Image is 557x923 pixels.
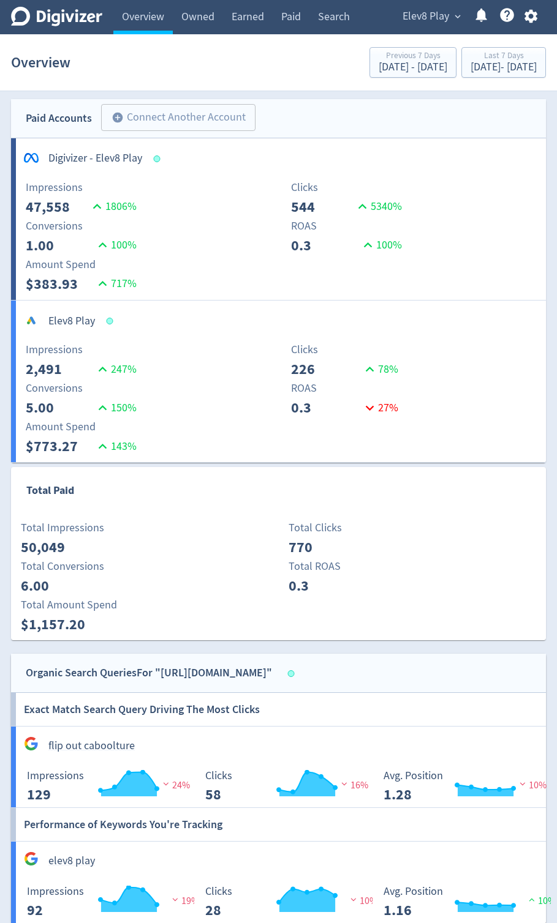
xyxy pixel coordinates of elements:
div: Previous 7 Days [379,51,447,62]
p: 78 % [362,361,398,378]
a: flip out caboolture Impressions 129 Impressions 129 24% Clicks 58 Clicks 58 16% Avg. Position 1.2... [11,727,546,808]
p: 5340 % [354,198,402,215]
svg: Clicks 58 [199,770,383,802]
img: negative-performance.svg [160,779,172,788]
span: 19% [169,895,199,907]
div: Last 7 Days [471,51,537,62]
a: *Digivizer - Elev8 PlayImpressions47,5581806%Clicks5445340%Conversions1.00100%ROAS0.3100%Amount S... [11,138,546,300]
a: elev8 play Impressions 92 Impressions 92 19% Clicks 28 Clicks 28 10% Avg. Position 1.16 Avg. Posi... [11,842,546,923]
p: 0.3 [291,397,362,419]
p: Total Amount Spend [21,597,132,613]
span: Data last synced: 17 Sep 2025, 3:01am (AEST) [107,318,117,324]
p: ROAS [291,218,402,234]
p: $383.93 [26,273,94,295]
p: Total Impressions [21,520,132,536]
p: ROAS [291,380,402,397]
p: 143 % [94,438,137,455]
p: 5.00 [26,397,94,419]
h1: Overview [11,43,70,82]
h6: Performance of Keywords You're Tracking [24,808,222,841]
span: Elev8 Play [403,7,449,26]
p: Clicks [291,342,402,358]
p: 226 [291,358,362,380]
div: Total Paid [26,482,531,505]
p: 770 [289,536,359,558]
p: Conversions [26,218,137,234]
p: Conversions [26,380,137,397]
div: Organic Search Queries For "[URL][DOMAIN_NAME]" [26,664,272,682]
p: 0.3 [291,234,360,256]
svg: Google Analytics [24,851,39,866]
img: negative-performance.svg [169,895,181,904]
img: negative-performance.svg [338,779,350,788]
span: 10% [517,779,547,791]
button: Previous 7 Days[DATE] - [DATE] [369,47,457,78]
svg: Impressions 92 [21,886,205,918]
span: 10% [347,895,377,907]
p: 47,558 [26,196,89,218]
button: Elev8 Play [398,7,464,26]
button: Last 7 Days[DATE]- [DATE] [461,47,546,78]
div: Paid Accounts [26,110,92,127]
span: 16% [338,779,368,791]
svg: Clicks 28 [199,886,383,918]
p: Impressions [26,342,137,358]
span: 24% [160,779,190,791]
div: [DATE] - [DATE] [379,62,447,73]
span: add_circle [112,111,124,124]
p: 27 % [362,400,398,416]
h5: elev8 play [48,854,95,869]
p: Impressions [26,179,137,196]
p: 6.00 [21,575,91,597]
span: 10% [526,895,556,907]
img: positive-performance.svg [526,895,538,904]
p: Clicks [291,179,402,196]
img: negative-performance.svg [517,779,529,788]
a: Connect Another Account [92,106,256,131]
button: Connect Another Account [101,104,256,131]
h5: Digivizer - Elev8 Play [48,151,142,166]
span: expand_more [452,11,463,22]
p: 1.00 [26,234,94,256]
span: Data last synced: 17 Sep 2025, 2:01am (AEST) [154,155,164,162]
h5: flip out caboolture [48,739,135,753]
p: 1806 % [89,198,137,215]
h5: Elev8 Play [48,314,95,329]
p: 100 % [94,237,137,253]
p: Amount Spend [26,256,137,273]
p: 100 % [360,237,402,253]
p: 544 [291,196,354,218]
p: Total Clicks [289,520,400,536]
p: 247 % [94,361,137,378]
svg: Impressions 129 [21,770,205,802]
p: 150 % [94,400,137,416]
p: 2,491 [26,358,94,380]
img: negative-performance.svg [347,895,360,904]
span: Data last synced: 16 Sep 2025, 10:02pm (AEST) [288,670,298,677]
p: 717 % [94,275,137,292]
p: 0.3 [289,575,359,597]
p: Amount Spend [26,419,137,435]
p: Total Conversions [21,558,132,575]
p: 50,049 [21,536,91,558]
p: $773.27 [26,435,94,457]
h6: Exact Match Search Query Driving The Most Clicks [24,693,260,726]
p: Total ROAS [289,558,400,575]
p: $1,157.20 [21,613,91,635]
svg: Google Analytics [24,736,39,751]
div: [DATE] - [DATE] [471,62,537,73]
a: Elev8 PlayImpressions2,491247%Clicks22678%Conversions5.00150%ROAS0.327%Amount Spend$773.27143% [11,301,546,462]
